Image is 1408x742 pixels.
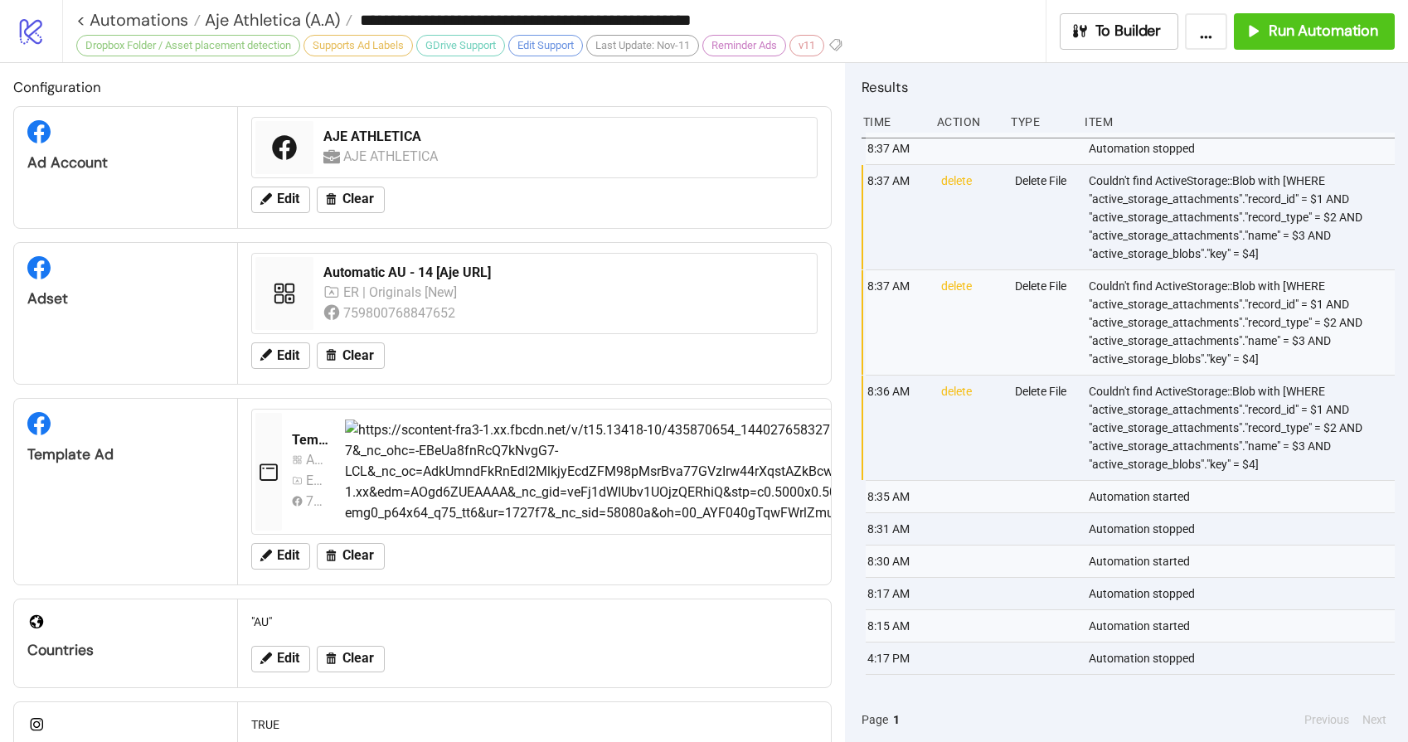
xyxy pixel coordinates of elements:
span: Clear [342,548,374,563]
span: Edit [277,348,299,363]
div: Adset [27,289,224,308]
div: Couldn't find ActiveStorage::Blob with [WHERE "active_storage_attachments"."record_id" = $1 AND "... [1087,376,1399,480]
div: delete [939,376,1002,480]
div: 759800768847652 [306,491,324,512]
span: Run Automation [1269,22,1378,41]
div: delete [939,270,1002,375]
span: Edit [277,651,299,666]
div: Time [862,106,924,138]
div: 4:17 PM [866,643,928,674]
span: Edit [277,192,299,206]
button: Clear [317,646,385,672]
div: Automation stopped [1087,133,1399,164]
div: Automation started [1087,481,1399,512]
div: Couldn't find ActiveStorage::Blob with [WHERE "active_storage_attachments"."record_id" = $1 AND "... [1087,165,1399,269]
div: 8:37 AM [866,270,928,375]
div: Delete File [1013,270,1075,375]
button: Next [1357,710,1391,729]
div: 8:37 AM [866,165,928,269]
div: Action [935,106,998,138]
div: Automatic AU 7 [306,449,324,470]
span: Edit [277,548,299,563]
div: 8:37 AM [866,133,928,164]
span: Aje Athletica (A.A) [201,9,340,31]
span: Clear [342,651,374,666]
div: Ad Account [27,153,224,172]
div: Template Ad [27,445,224,464]
span: Page [862,710,888,729]
div: Couldn't find ActiveStorage::Blob with [WHERE "active_storage_attachments"."record_id" = $1 AND "... [1087,270,1399,375]
div: Template Kitchn2 [292,431,332,449]
a: < Automations [76,12,201,28]
button: Edit [251,187,310,213]
span: To Builder [1095,22,1162,41]
div: Item [1083,106,1395,138]
div: 759800768847652 [343,303,459,323]
span: Clear [342,348,374,363]
div: AJE ATHLETICA [323,128,807,146]
div: "AU" [245,606,824,638]
div: Dropbox Folder / Asset placement detection [76,35,300,56]
button: Clear [317,187,385,213]
div: Automatic AU - 14 [Aje URL] [323,264,807,282]
div: Reminder Ads [702,35,786,56]
button: Clear [317,342,385,369]
div: v11 [789,35,824,56]
button: ... [1185,13,1227,50]
div: Countries [27,641,224,660]
div: 8:17 AM [866,578,928,609]
div: delete [939,165,1002,269]
span: Clear [342,192,374,206]
div: Supports Ad Labels [303,35,413,56]
h2: Results [862,76,1395,98]
div: Automation stopped [1087,578,1399,609]
button: 1 [888,710,905,729]
div: 8:36 AM [866,376,928,480]
div: Automation started [1087,546,1399,577]
div: 8:35 AM [866,481,928,512]
button: Edit [251,543,310,570]
button: To Builder [1060,13,1179,50]
div: Delete File [1013,165,1075,269]
button: Run Automation [1234,13,1395,50]
div: Edit Support [508,35,583,56]
button: Edit [251,646,310,672]
div: Delete File [1013,376,1075,480]
div: 8:15 AM [866,610,928,642]
div: GDrive Support [416,35,505,56]
div: TRUE [245,709,824,740]
div: ER | Originals [New] [343,282,460,303]
div: AJE ATHLETICA [343,146,441,167]
div: 8:30 AM [866,546,928,577]
button: Edit [251,342,310,369]
div: Last Update: Nov-11 [586,35,699,56]
a: Aje Athletica (A.A) [201,12,352,28]
div: Automation stopped [1087,643,1399,674]
button: Previous [1299,710,1354,729]
button: Clear [317,543,385,570]
div: ER | Originals [New] [306,470,324,491]
div: Type [1009,106,1071,138]
div: 8:31 AM [866,513,928,545]
h2: Configuration [13,76,832,98]
div: Automation started [1087,610,1399,642]
img: https://scontent-fra3-1.xx.fbcdn.net/v/t15.13418-10/435870654_1440276583275395_612712012732752369... [345,419,1213,524]
div: Automation stopped [1087,513,1399,545]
